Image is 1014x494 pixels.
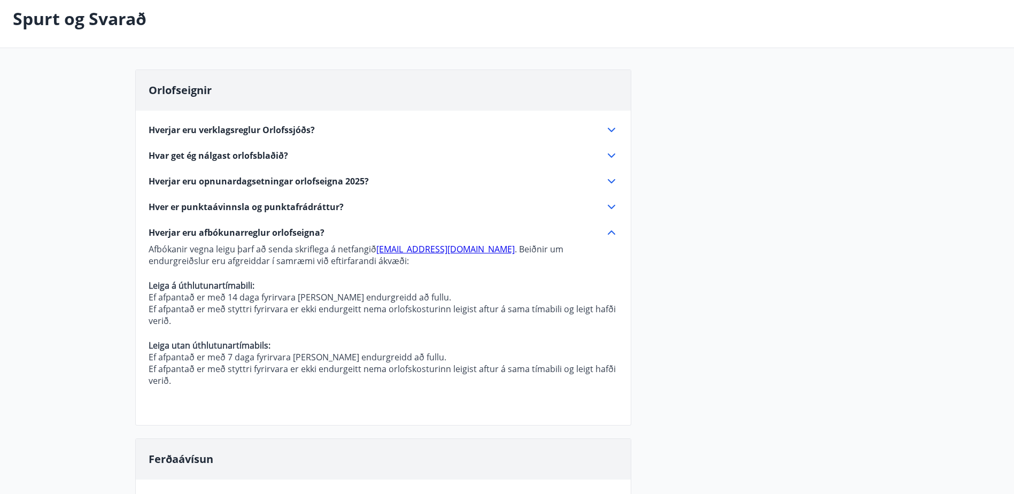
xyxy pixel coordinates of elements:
div: Hverjar eru afbókunarreglur orlofseigna? [149,239,618,412]
a: [EMAIL_ADDRESS][DOMAIN_NAME] [376,243,515,255]
span: Hverjar eru verklagsreglur Orlofssjóðs? [149,124,315,136]
span: Hverjar eru afbókunarreglur orlofseigna? [149,227,324,238]
div: Hverjar eru opnunardagsetningar orlofseigna 2025? [149,175,618,188]
strong: Leiga á úthlutunartímabili: [149,280,254,291]
div: Hver er punktaávinnsla og punktafrádráttur? [149,200,618,213]
p: Afbókanir vegna leigu þarf að senda skriflega á netfangið . Beiðnir um endurgreiðslur eru afgreid... [149,243,618,267]
span: Ferðaávísun [149,452,213,466]
div: Hverjar eru verklagsreglur Orlofssjóðs? [149,124,618,136]
span: Hvar get ég nálgast orlofsblaðið? [149,150,288,161]
p: Ef afpantað er með styttri fyrirvara er ekki endurgeitt nema orlofskosturinn leigist aftur á sama... [149,303,618,327]
p: Ef afpantað er með 7 daga fyrirvara [PERSON_NAME] endurgreidd að fullu. [149,351,618,363]
p: Ef afpantað er með 14 daga fyrirvara [PERSON_NAME] endurgreidd að fullu. [149,291,618,303]
span: Hverjar eru opnunardagsetningar orlofseigna 2025? [149,175,369,187]
div: Hvar get ég nálgast orlofsblaðið? [149,149,618,162]
p: Spurt og Svarað [13,7,146,30]
strong: Leiga utan úthlutunartímabils: [149,339,270,351]
span: Orlofseignir [149,83,212,97]
div: Hverjar eru afbókunarreglur orlofseigna? [149,226,618,239]
span: Hver er punktaávinnsla og punktafrádráttur? [149,201,344,213]
p: Ef afpantað er með styttri fyrirvara er ekki endurgeitt nema orlofskosturinn leigist aftur á sama... [149,363,618,387]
